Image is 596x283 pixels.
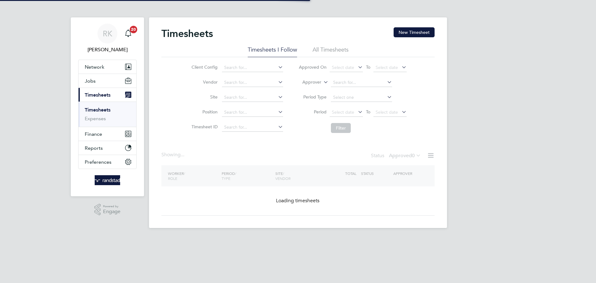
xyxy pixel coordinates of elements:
label: Timesheet ID [190,124,218,130]
span: Jobs [85,78,96,84]
input: Search for... [222,108,283,117]
button: Timesheets [79,88,136,102]
a: 20 [122,24,134,43]
span: Preferences [85,159,111,165]
span: Select date [376,65,398,70]
li: All Timesheets [313,46,349,57]
input: Select one [331,93,392,102]
button: Filter [331,123,351,133]
button: Jobs [79,74,136,88]
div: Timesheets [79,102,136,127]
a: RK[PERSON_NAME] [78,24,137,53]
span: Reports [85,145,103,151]
div: Status [371,152,422,160]
label: Approved [389,153,421,159]
span: ... [181,152,184,158]
label: Approver [293,79,321,85]
span: Select date [376,109,398,115]
label: Vendor [190,79,218,85]
button: Network [79,60,136,74]
span: Timesheets [85,92,111,98]
label: Period [299,109,327,115]
a: Powered byEngage [94,204,121,216]
span: Network [85,64,104,70]
button: New Timesheet [394,27,435,37]
input: Search for... [222,63,283,72]
label: Position [190,109,218,115]
h2: Timesheets [161,27,213,40]
span: 0 [412,153,415,159]
span: RK [103,30,112,38]
input: Search for... [222,123,283,132]
span: Engage [103,209,120,214]
nav: Main navigation [71,17,144,196]
li: Timesheets I Follow [248,46,297,57]
span: Select date [332,65,354,70]
span: 20 [130,26,137,33]
button: Finance [79,127,136,141]
a: Go to home page [78,175,137,185]
span: Select date [332,109,354,115]
button: Reports [79,141,136,155]
label: Period Type [299,94,327,100]
img: randstad-logo-retina.png [95,175,120,185]
div: Showing [161,152,186,158]
span: Finance [85,131,102,137]
input: Search for... [222,93,283,102]
label: Client Config [190,64,218,70]
button: Preferences [79,155,136,169]
span: To [364,108,372,116]
label: Approved On [299,64,327,70]
span: Powered by [103,204,120,209]
a: Expenses [85,116,106,121]
input: Search for... [331,78,392,87]
label: Site [190,94,218,100]
input: Search for... [222,78,283,87]
a: Timesheets [85,107,111,113]
span: To [364,63,372,71]
span: Russell Kerley [78,46,137,53]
